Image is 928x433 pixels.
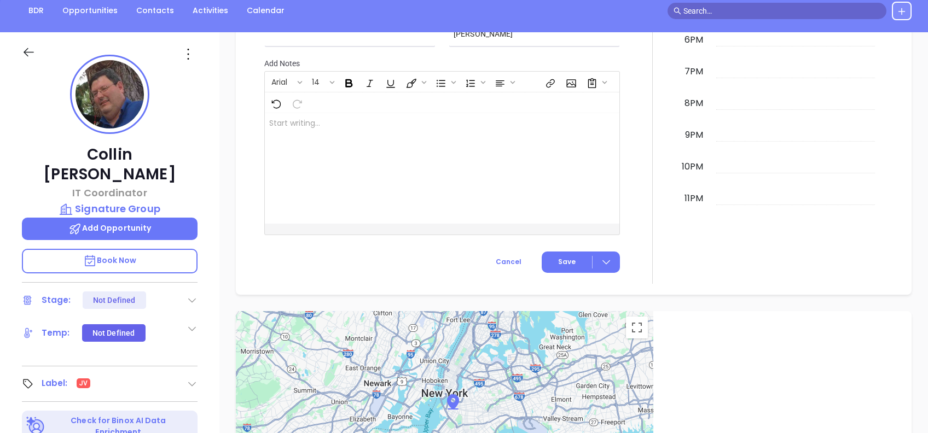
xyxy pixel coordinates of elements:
[56,2,124,20] a: Opportunities
[264,57,620,69] p: Add Notes
[79,377,88,389] span: JV
[489,73,518,91] span: Align
[265,73,305,91] span: Font family
[76,60,144,128] img: profile-user
[22,185,198,200] p: IT Coordinator
[306,73,337,91] span: Font size
[460,73,488,91] span: Insert Ordered List
[42,375,68,391] div: Label:
[286,93,306,112] span: Redo
[130,2,181,20] a: Contacts
[401,73,429,91] span: Fill color or set the text color
[83,255,137,266] span: Book Now
[306,73,328,91] button: 14
[92,324,135,342] div: Not Defined
[338,73,358,91] span: Bold
[266,73,295,91] button: Arial
[680,160,705,173] div: 10pm
[42,325,70,341] div: Temp:
[626,317,648,338] button: Toggle fullscreen view
[682,192,705,205] div: 11pm
[359,73,379,91] span: Italic
[22,2,50,20] a: BDR
[475,251,542,273] button: Cancel
[560,73,580,91] span: Insert Image
[186,2,235,20] a: Activities
[68,223,152,233] span: Add Opportunity
[683,128,705,142] div: 9pm
[558,257,576,267] span: Save
[682,33,705,46] div: 6pm
[682,65,705,78] div: 7pm
[265,93,285,112] span: Undo
[93,291,135,309] div: Not Defined
[542,251,620,273] button: Save
[306,77,325,84] span: 14
[430,73,459,91] span: Insert Unordered List
[22,201,198,216] a: Signature Group
[581,73,610,91] span: Surveys
[682,97,705,110] div: 8pm
[42,292,71,308] div: Stage:
[22,145,198,184] p: Collin [PERSON_NAME]
[266,77,293,84] span: Arial
[540,73,559,91] span: Insert link
[683,5,880,17] input: Search…
[380,73,399,91] span: Underline
[674,7,681,15] span: search
[240,2,291,20] a: Calendar
[496,257,521,266] span: Cancel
